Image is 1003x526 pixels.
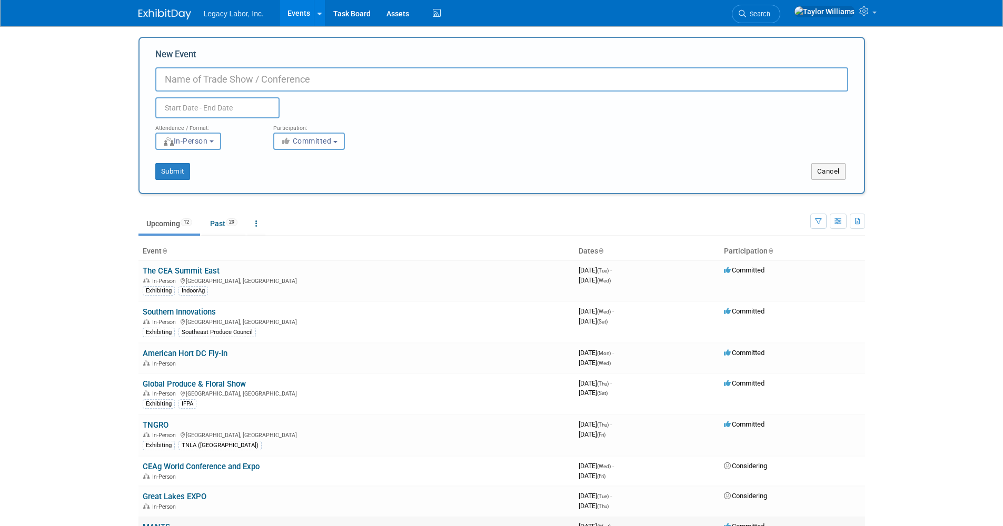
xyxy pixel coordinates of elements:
[155,133,221,150] button: In-Person
[143,317,570,326] div: [GEOGRAPHIC_DATA], [GEOGRAPHIC_DATA]
[597,350,611,356] span: (Mon)
[143,399,175,409] div: Exhibiting
[202,214,245,234] a: Past29
[143,266,220,276] a: The CEA Summit East
[143,278,150,283] img: In-Person Event
[579,420,612,428] span: [DATE]
[579,430,605,438] span: [DATE]
[138,242,574,260] th: Event
[724,266,764,274] span: Committed
[143,462,260,471] a: CEAg World Conference and Expo
[610,420,612,428] span: -
[597,493,609,499] span: (Tue)
[597,278,611,284] span: (Wed)
[152,473,179,480] span: In-Person
[155,97,280,118] input: Start Date - End Date
[162,247,167,255] a: Sort by Event Name
[226,218,237,226] span: 29
[597,360,611,366] span: (Wed)
[138,9,191,19] img: ExhibitDay
[746,10,770,18] span: Search
[610,379,612,387] span: -
[724,379,764,387] span: Committed
[152,432,179,439] span: In-Person
[143,503,150,509] img: In-Person Event
[724,420,764,428] span: Committed
[579,462,614,470] span: [DATE]
[143,379,246,389] a: Global Produce & Floral Show
[597,381,609,387] span: (Thu)
[724,462,767,470] span: Considering
[724,492,767,500] span: Considering
[732,5,780,23] a: Search
[273,133,345,150] button: Committed
[612,462,614,470] span: -
[143,389,570,397] div: [GEOGRAPHIC_DATA], [GEOGRAPHIC_DATA]
[204,9,264,18] span: Legacy Labor, Inc.
[597,473,605,479] span: (Fri)
[143,319,150,324] img: In-Person Event
[811,163,846,180] button: Cancel
[281,137,332,145] span: Committed
[155,67,848,92] input: Name of Trade Show / Conference
[178,328,256,337] div: Southeast Produce Council
[597,319,608,325] span: (Sat)
[579,502,609,510] span: [DATE]
[152,503,179,510] span: In-Person
[178,399,196,409] div: IFPA
[143,473,150,479] img: In-Person Event
[768,247,773,255] a: Sort by Participation Type
[579,379,612,387] span: [DATE]
[143,360,150,366] img: In-Person Event
[720,242,865,260] th: Participation
[612,307,614,315] span: -
[597,463,611,469] span: (Wed)
[138,214,200,234] a: Upcoming12
[579,266,612,274] span: [DATE]
[152,360,179,367] span: In-Person
[579,317,608,325] span: [DATE]
[143,430,570,439] div: [GEOGRAPHIC_DATA], [GEOGRAPHIC_DATA]
[143,328,175,337] div: Exhibiting
[152,390,179,397] span: In-Person
[143,420,168,430] a: TNGRO
[597,422,609,428] span: (Thu)
[152,278,179,285] span: In-Person
[597,309,611,315] span: (Wed)
[579,359,611,367] span: [DATE]
[143,286,175,296] div: Exhibiting
[610,266,612,274] span: -
[579,307,614,315] span: [DATE]
[794,6,855,17] img: Taylor Williams
[143,349,227,358] a: American Hort DC Fly-In
[598,247,603,255] a: Sort by Start Date
[143,492,206,501] a: Great Lakes EXPO
[152,319,179,326] span: In-Person
[181,218,192,226] span: 12
[724,307,764,315] span: Committed
[178,286,208,296] div: IndoorAg
[574,242,720,260] th: Dates
[597,503,609,509] span: (Thu)
[579,349,614,357] span: [DATE]
[610,492,612,500] span: -
[143,441,175,450] div: Exhibiting
[155,48,196,65] label: New Event
[597,390,608,396] span: (Sat)
[155,163,190,180] button: Submit
[579,276,611,284] span: [DATE]
[597,432,605,438] span: (Fri)
[178,441,262,450] div: TNLA ([GEOGRAPHIC_DATA])
[143,276,570,285] div: [GEOGRAPHIC_DATA], [GEOGRAPHIC_DATA]
[143,307,216,317] a: Southern Innovations
[163,137,208,145] span: In-Person
[724,349,764,357] span: Committed
[579,472,605,480] span: [DATE]
[143,390,150,396] img: In-Person Event
[579,389,608,397] span: [DATE]
[597,268,609,274] span: (Tue)
[143,432,150,437] img: In-Person Event
[155,118,257,132] div: Attendance / Format:
[579,492,612,500] span: [DATE]
[612,349,614,357] span: -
